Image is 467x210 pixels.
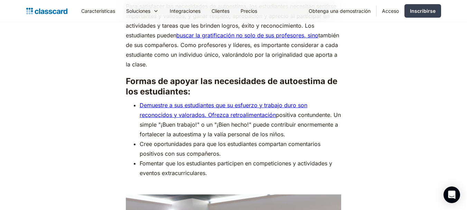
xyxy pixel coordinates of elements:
a: Características [76,3,121,19]
font: Precios [241,8,257,14]
a: Precios [235,3,263,19]
font: también de sus compañeros. Como profesores y líderes, es importante considerar a cada estudiante ... [126,32,339,68]
font: Fomentar que los estudiantes participen en competiciones y actividades y eventos extracurriculares. [140,160,332,176]
a: Integraciones [164,3,206,19]
font: Acceso [382,8,399,14]
a: Inscribirse [404,4,441,18]
font: . Un simple "¡Buen trabajo!" o un "¡Bien hecho!" puede contribuir enormemente a fortalecer la aut... [140,111,341,138]
div: Open Intercom Messenger [443,186,460,203]
font: Para satisfacer las necesidades de autoestima, los estudiantes necesitan sentirse importantes y v... [126,3,336,39]
font: Inscribirse [410,8,436,14]
a: Acceso [376,3,404,19]
font: Formas de apoyar las necesidades de autoestima de los estudiantes: [126,76,337,97]
a: buscar la gratificación no solo de sus profesores, sino [176,32,318,39]
font: Obtenga una demostración [309,8,371,14]
font: Clientes [212,8,230,14]
font: Características [81,8,115,14]
div: Soluciones [121,3,164,19]
font: Cree oportunidades para que los estudiantes compartan comentarios positivos con sus compañeros. [140,140,320,157]
font: Soluciones [126,8,150,14]
a: Demuestre a sus estudiantes que su esfuerzo y trabajo duro son reconocidos y valorados. Ofrezca r... [140,102,307,118]
font: positiva contundente [276,111,330,118]
a: Clientes [206,3,235,19]
a: Obtenga una demostración [303,3,376,19]
font: Integraciones [170,8,200,14]
a: hogar [26,6,67,16]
